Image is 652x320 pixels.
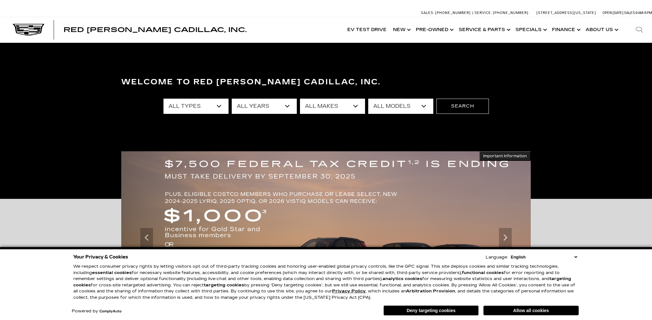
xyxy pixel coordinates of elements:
h3: Welcome to Red [PERSON_NAME] Cadillac, Inc. [121,76,531,88]
select: Filter by year [232,99,297,114]
img: Cadillac Dark Logo with Cadillac White Text [13,24,44,36]
span: Important Information [483,153,527,159]
span: [PHONE_NUMBER] [435,11,471,15]
a: Privacy Policy [332,289,366,294]
select: Filter by type [163,99,229,114]
strong: targeting cookies [204,283,244,288]
select: Filter by make [300,99,365,114]
span: Service: [475,11,492,15]
a: Sales: [PHONE_NUMBER] [421,11,472,15]
select: Filter by model [368,99,433,114]
a: Service & Parts [456,17,512,42]
a: ComplyAuto [99,310,122,313]
div: Previous [140,228,153,247]
span: Your Privacy & Cookies [73,252,128,261]
a: About Us [582,17,620,42]
button: Allow all cookies [483,306,579,315]
button: Deny targeting cookies [383,305,479,316]
strong: targeting cookies [73,276,571,288]
a: Pre-Owned [413,17,456,42]
strong: Arbitration Provision [406,289,455,294]
span: 9 AM-6 PM [635,11,652,15]
div: Next [499,228,512,247]
a: New [390,17,413,42]
a: Service: [PHONE_NUMBER] [472,11,530,15]
div: Language: [486,255,508,259]
strong: analytics cookies [383,276,422,281]
span: Open [DATE] [602,11,623,15]
a: Specials [512,17,549,42]
span: Red [PERSON_NAME] Cadillac, Inc. [63,26,247,34]
select: Language Select [509,254,579,260]
button: Important Information [479,151,531,161]
button: Search [436,99,489,114]
span: Sales: [421,11,434,15]
p: We respect consumer privacy rights by letting visitors opt out of third-party tracking cookies an... [73,264,579,301]
a: EV Test Drive [344,17,390,42]
strong: functional cookies [462,270,504,275]
a: Finance [549,17,582,42]
span: [PHONE_NUMBER] [493,11,529,15]
div: Powered by [72,309,122,313]
span: Sales: [624,11,635,15]
strong: essential cookies [92,270,132,275]
a: [STREET_ADDRESS][US_STATE] [536,11,596,15]
a: Red [PERSON_NAME] Cadillac, Inc. [63,27,247,33]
